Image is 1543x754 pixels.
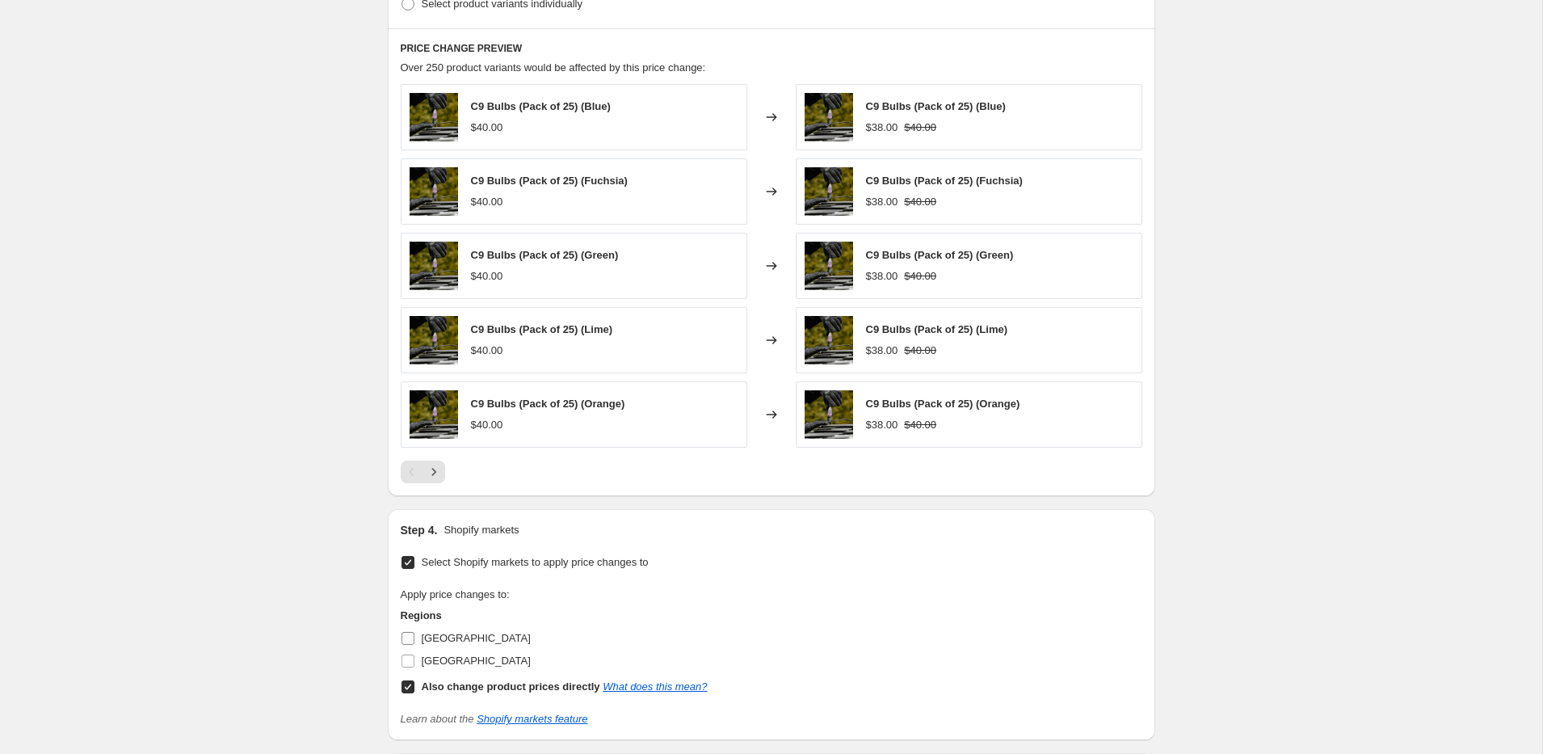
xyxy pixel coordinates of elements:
strike: $40.00 [904,268,936,284]
span: C9 Bulbs (Pack of 25) (Lime) [866,323,1008,335]
h6: PRICE CHANGE PREVIEW [401,42,1142,55]
img: BSL-HOLIDAY_08A3231_80x.png [805,167,853,216]
img: BSL-HOLIDAY_08A3231_80x.png [410,390,458,439]
strike: $40.00 [904,120,936,136]
span: Over 250 product variants would be affected by this price change: [401,61,706,74]
span: C9 Bulbs (Pack of 25) (Green) [471,249,619,261]
div: $40.00 [471,194,503,210]
img: BSL-HOLIDAY_08A3231_80x.png [410,316,458,364]
span: [GEOGRAPHIC_DATA] [422,655,531,667]
nav: Pagination [401,461,445,483]
img: BSL-HOLIDAY_08A3231_80x.png [410,167,458,216]
span: Apply price changes to: [401,588,510,600]
span: C9 Bulbs (Pack of 25) (Blue) [866,100,1006,112]
div: $38.00 [866,194,898,210]
span: C9 Bulbs (Pack of 25) (Orange) [866,398,1020,410]
i: Learn about the [401,713,588,725]
strike: $40.00 [904,194,936,210]
h2: Step 4. [401,522,438,538]
button: Next [423,461,445,483]
b: Also change product prices directly [422,680,600,693]
span: C9 Bulbs (Pack of 25) (Fuchsia) [471,175,628,187]
span: C9 Bulbs (Pack of 25) (Blue) [471,100,611,112]
span: C9 Bulbs (Pack of 25) (Lime) [471,323,613,335]
span: C9 Bulbs (Pack of 25) (Fuchsia) [866,175,1023,187]
div: $40.00 [471,120,503,136]
a: Shopify markets feature [477,713,587,725]
span: [GEOGRAPHIC_DATA] [422,632,531,644]
img: BSL-HOLIDAY_08A3231_80x.png [805,390,853,439]
a: What does this mean? [603,680,707,693]
h3: Regions [401,608,708,624]
div: $38.00 [866,268,898,284]
img: BSL-HOLIDAY_08A3231_80x.png [410,242,458,290]
div: $38.00 [866,120,898,136]
div: $40.00 [471,343,503,359]
strike: $40.00 [904,343,936,359]
strike: $40.00 [904,417,936,433]
img: BSL-HOLIDAY_08A3231_80x.png [805,242,853,290]
span: C9 Bulbs (Pack of 25) (Orange) [471,398,625,410]
div: $38.00 [866,417,898,433]
div: $40.00 [471,417,503,433]
div: $38.00 [866,343,898,359]
span: Select Shopify markets to apply price changes to [422,556,649,568]
span: C9 Bulbs (Pack of 25) (Green) [866,249,1014,261]
img: BSL-HOLIDAY_08A3231_80x.png [805,93,853,141]
img: BSL-HOLIDAY_08A3231_80x.png [410,93,458,141]
img: BSL-HOLIDAY_08A3231_80x.png [805,316,853,364]
div: $40.00 [471,268,503,284]
p: Shopify markets [444,522,519,538]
